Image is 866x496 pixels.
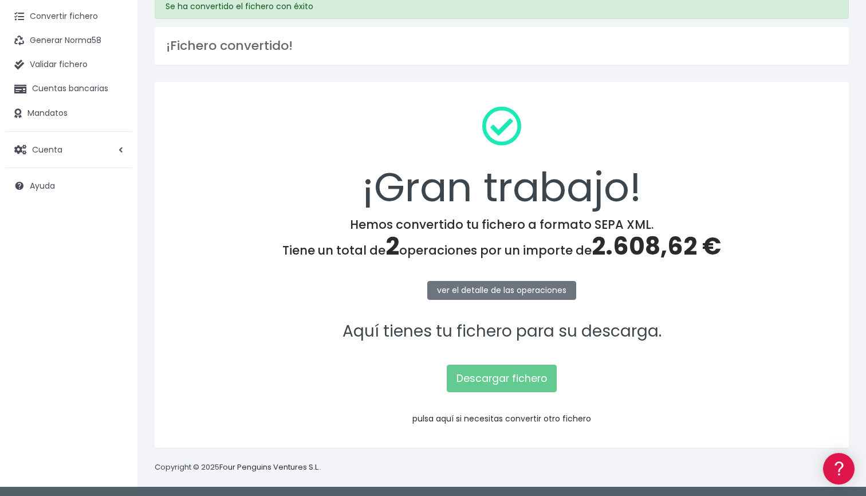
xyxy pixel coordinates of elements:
[30,180,55,192] span: Ayuda
[6,174,132,198] a: Ayuda
[11,246,218,264] a: General
[158,330,221,341] a: POWERED BY ENCHANT
[11,293,218,311] a: API
[170,319,834,345] p: Aquí tienes tu fichero para su descarga.
[6,29,132,53] a: Generar Norma58
[170,217,834,261] h4: Hemos convertido tu fichero a formato SEPA XML. Tiene un total de operaciones por un importe de
[11,145,218,163] a: Formatos
[6,101,132,126] a: Mandatos
[11,198,218,216] a: Perfiles de empresas
[11,307,218,327] button: Contáctanos
[427,281,576,300] a: ver el detalle de las operaciones
[11,228,218,239] div: Facturación
[11,127,218,138] div: Convertir ficheros
[412,413,591,424] a: pulsa aquí si necesitas convertir otro fichero
[11,80,218,91] div: Información general
[6,138,132,162] a: Cuenta
[6,53,132,77] a: Validar fichero
[166,38,837,53] h3: ¡Fichero convertido!
[6,77,132,101] a: Cuentas bancarias
[11,275,218,286] div: Programadores
[447,365,557,392] a: Descargar fichero
[385,229,399,263] span: 2
[11,97,218,115] a: Información general
[155,462,321,474] p: Copyright © 2025 .
[592,229,721,263] span: 2.608,62 €
[6,5,132,29] a: Convertir fichero
[32,143,62,155] span: Cuenta
[11,163,218,181] a: Problemas habituales
[11,181,218,198] a: Videotutoriales
[170,97,834,217] div: ¡Gran trabajo!
[219,462,320,472] a: Four Penguins Ventures S.L.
